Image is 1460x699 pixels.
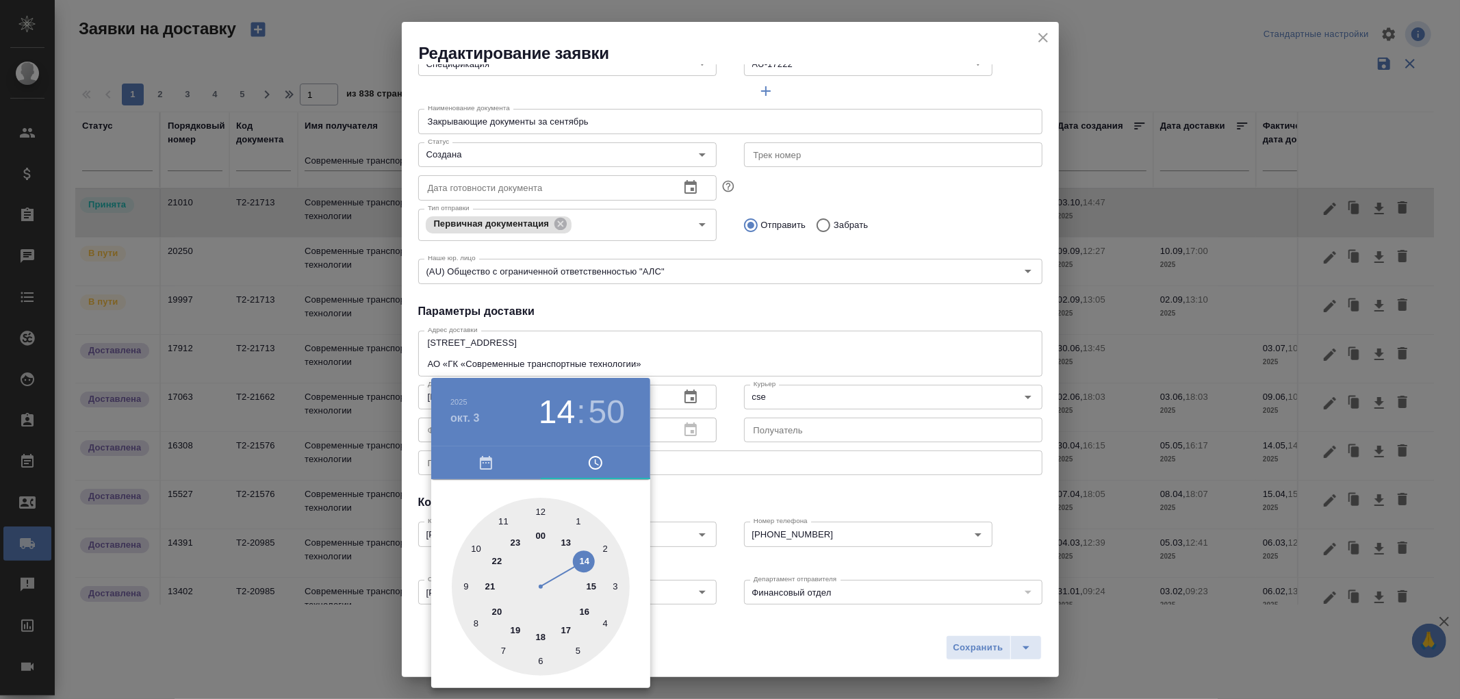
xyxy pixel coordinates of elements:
[450,410,480,427] button: окт. 3
[539,393,575,431] button: 14
[450,398,468,406] button: 2025
[576,393,585,431] h3: :
[589,393,625,431] button: 50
